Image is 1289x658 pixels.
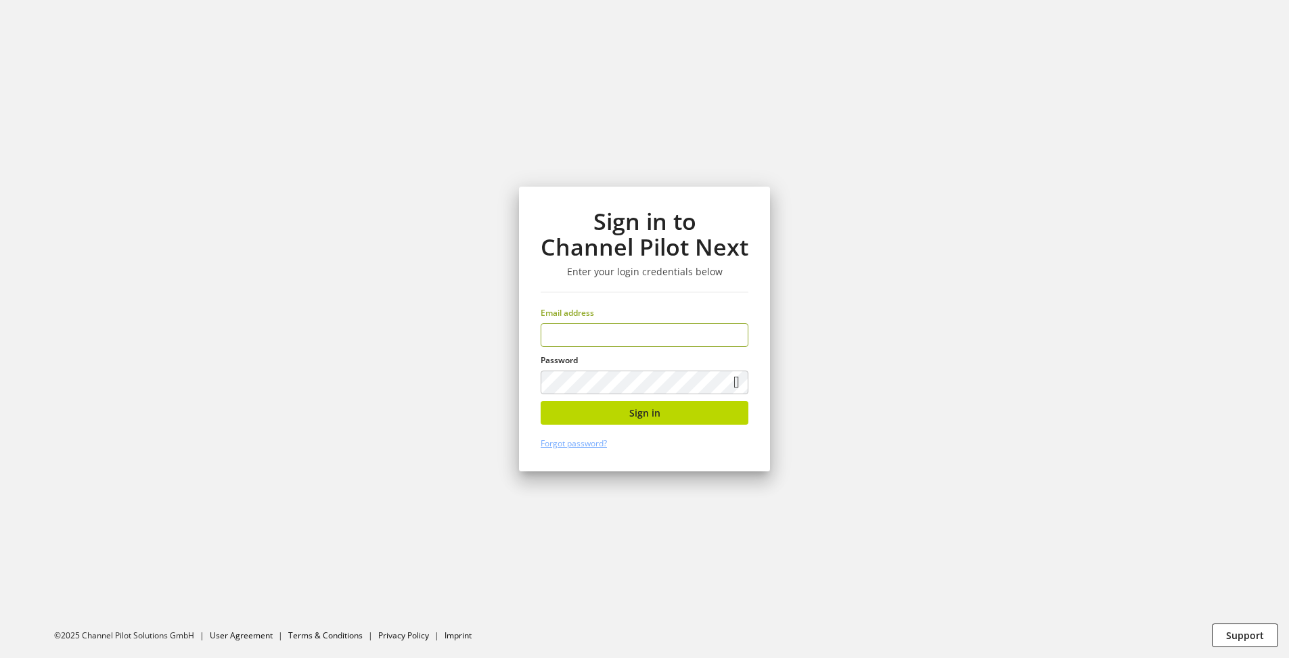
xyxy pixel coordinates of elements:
[378,630,429,641] a: Privacy Policy
[288,630,363,641] a: Terms & Conditions
[210,630,273,641] a: User Agreement
[445,630,472,641] a: Imprint
[1226,628,1264,642] span: Support
[541,266,748,278] h3: Enter your login credentials below
[541,307,594,319] span: Email address
[54,630,210,642] li: ©2025 Channel Pilot Solutions GmbH
[541,208,748,260] h1: Sign in to Channel Pilot Next
[541,354,578,366] span: Password
[629,406,660,420] span: Sign in
[541,401,748,425] button: Sign in
[541,438,607,449] a: Forgot password?
[1212,624,1278,647] button: Support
